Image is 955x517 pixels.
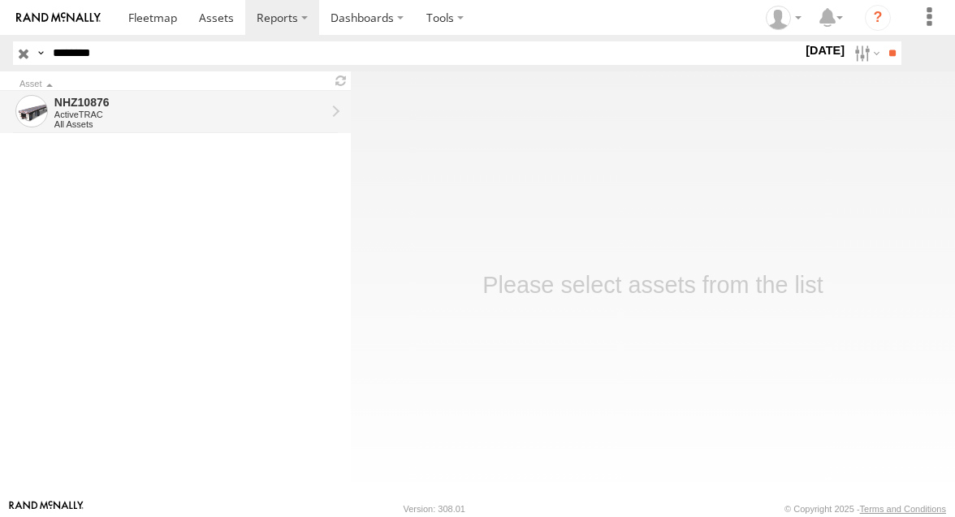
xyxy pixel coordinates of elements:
[760,6,807,30] div: Zulema McIntosch
[784,504,946,514] div: © Copyright 2025 -
[16,12,101,24] img: rand-logo.svg
[404,504,465,514] div: Version: 308.01
[9,501,84,517] a: Visit our Website
[860,504,946,514] a: Terms and Conditions
[54,110,326,119] div: ActiveTRAC
[331,73,351,88] span: Refresh
[54,119,326,129] div: All Assets
[848,41,883,65] label: Search Filter Options
[34,41,47,65] label: Search Query
[865,5,891,31] i: ?
[802,41,848,59] label: [DATE]
[54,95,326,110] div: NHZ10876 - View Asset History
[19,80,325,88] div: Click to Sort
